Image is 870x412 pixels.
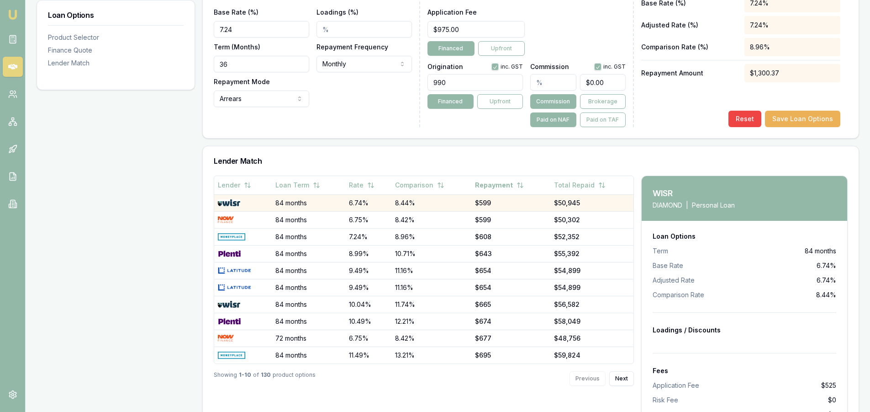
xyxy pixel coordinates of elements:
label: Commission [530,64,569,70]
label: Base Rate (%) [214,8,258,16]
button: Upfront [477,94,523,109]
div: $54,899 [554,283,630,292]
span: | [686,201,688,210]
button: Brokerage [580,94,626,109]
td: 84 months [272,211,345,228]
div: 8.96% [744,38,840,56]
img: Plenti [218,250,241,257]
input: % [214,21,309,37]
td: 6.75% [345,330,392,347]
div: Product Selector [48,33,184,42]
td: 11.16% [391,262,471,279]
td: 84 months [272,228,345,245]
div: $52,352 [554,232,630,241]
label: Application Fee [427,8,477,16]
h3: Loan Options [48,11,184,19]
div: $50,302 [554,215,630,225]
button: Paid on NAF [530,112,576,127]
span: Comparison Rate [653,290,704,300]
td: 9.49% [345,262,392,279]
td: 9.49% [345,279,392,296]
button: Total Repaid [554,177,606,193]
td: 8.44% [391,194,471,211]
div: Loan Options [653,232,836,241]
td: 84 months [272,313,345,330]
label: Loadings (%) [316,8,359,16]
span: 84 months [805,246,836,256]
div: inc. GST [491,63,523,70]
div: $1,300.37 [744,64,840,82]
button: Commission [530,94,576,109]
div: $677 [475,334,547,343]
span: 6.74% [817,276,836,285]
div: $599 [475,215,547,225]
div: inc. GST [594,63,626,70]
button: Financed [427,94,473,109]
button: Repayment [475,177,524,193]
div: $58,049 [554,317,630,326]
img: WISR [218,301,240,308]
div: $665 [475,300,547,309]
p: Repayment Amount [641,69,737,78]
img: emu-icon-u.png [7,9,18,20]
img: NOW Finance [218,335,234,342]
span: DIAMOND [653,201,682,210]
span: $525 [821,381,836,390]
div: 7.24% [744,16,840,34]
button: Next [609,371,634,386]
td: 84 months [272,194,345,211]
div: $643 [475,249,547,258]
label: Repayment Frequency [316,43,388,51]
div: $59,824 [554,351,630,360]
span: Term [653,246,668,256]
td: 84 months [272,262,345,279]
td: 6.75% [345,211,392,228]
h3: WISR [653,187,735,200]
label: Repayment Mode [214,78,270,86]
div: $654 [475,266,547,275]
button: Rate [349,177,374,193]
span: 8.44% [816,290,836,300]
td: 84 months [272,245,345,262]
td: 8.96% [391,228,471,245]
td: 10.71% [391,245,471,262]
span: Application Fee [653,381,699,390]
td: 84 months [272,279,345,296]
td: 11.74% [391,296,471,313]
td: 6.74% [345,194,392,211]
button: Paid on TAF [580,112,626,127]
img: Money Place [218,352,245,359]
div: $55,392 [554,249,630,258]
label: Term (Months) [214,43,260,51]
td: 13.21% [391,347,471,364]
td: 84 months [272,296,345,313]
span: $0 [828,396,836,405]
td: 84 months [272,347,345,364]
td: 8.42% [391,211,471,228]
button: Financed [427,41,474,56]
td: 11.49% [345,347,392,364]
img: Money Place [218,233,245,241]
div: Loadings / Discounts [653,326,836,335]
td: 8.42% [391,330,471,347]
span: Adjusted Rate [653,276,695,285]
div: $654 [475,283,547,292]
td: 8.99% [345,245,392,262]
img: Latitude [218,284,251,291]
input: % [530,74,576,91]
img: WISR [218,199,240,207]
button: Comparison [395,177,444,193]
span: Risk Fee [653,396,678,405]
div: Lender Match [48,59,184,68]
p: Adjusted Rate (%) [641,21,737,30]
td: 10.49% [345,313,392,330]
button: Lender [218,177,251,193]
div: $54,899 [554,266,630,275]
span: 6.74% [817,261,836,270]
div: $608 [475,232,547,241]
td: 11.16% [391,279,471,296]
img: Plenti [218,318,241,325]
button: Save Loan Options [765,111,840,127]
strong: 1 - 10 [239,371,251,386]
div: $50,945 [554,198,630,208]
